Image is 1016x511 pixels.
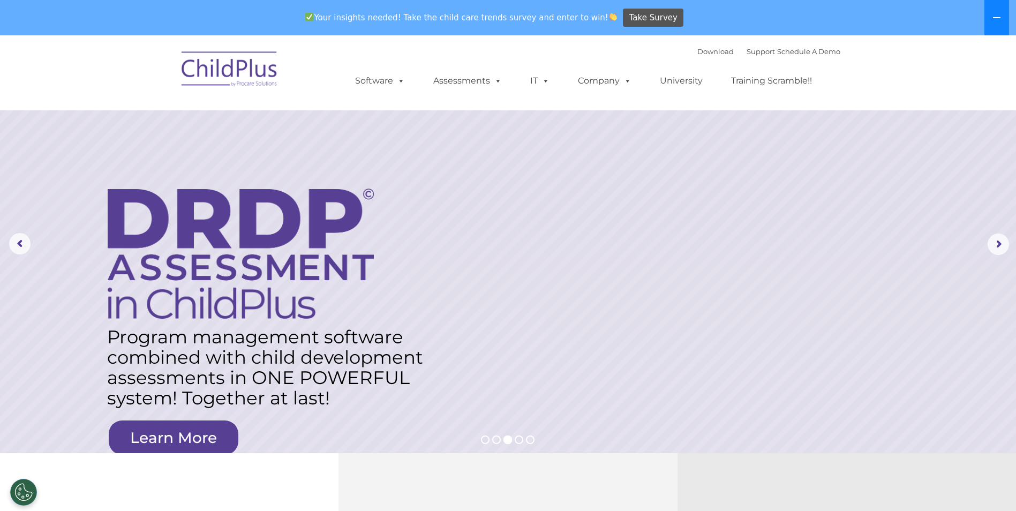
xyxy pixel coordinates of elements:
img: 👏 [609,13,617,21]
span: Last name [149,71,182,79]
rs-layer: Program management software combined with child development assessments in ONE POWERFUL system! T... [107,327,432,408]
a: Learn More [109,420,238,455]
button: Cookies Settings [10,479,37,506]
a: Download [697,47,734,56]
img: DRDP Assessment in ChildPlus [108,189,374,319]
a: Schedule A Demo [777,47,840,56]
span: Your insights needed! Take the child care trends survey and enter to win! [301,7,622,28]
a: Company [567,70,642,92]
img: ChildPlus by Procare Solutions [176,44,283,97]
a: Support [747,47,775,56]
a: Training Scramble!! [720,70,823,92]
a: University [649,70,713,92]
font: | [697,47,840,56]
span: Phone number [149,115,194,123]
a: Assessments [423,70,513,92]
a: Software [344,70,416,92]
a: IT [520,70,560,92]
img: ✅ [305,13,313,21]
a: Take Survey [623,9,683,27]
span: Take Survey [629,9,678,27]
